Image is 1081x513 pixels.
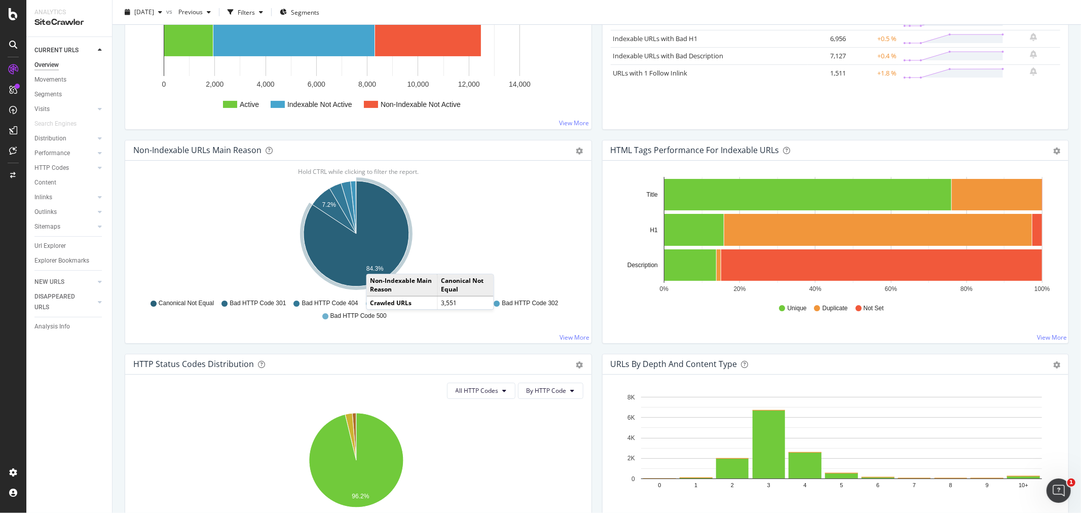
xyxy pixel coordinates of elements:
div: HTTP Codes [34,163,69,173]
text: Description [627,262,657,269]
a: Sitemaps [34,222,95,232]
div: NEW URLS [34,277,64,287]
text: 7 [913,482,916,488]
div: Search Engines [34,119,77,129]
text: H1 [650,227,658,234]
div: HTML Tags Performance for Indexable URLs [611,145,779,155]
div: Non-Indexable URLs Main Reason [133,145,262,155]
iframe: Intercom live chat [1047,479,1071,503]
div: HTTP Status Codes Distribution [133,359,254,369]
span: Previous [174,8,203,16]
a: Content [34,177,105,188]
div: gear [1053,361,1060,369]
span: 1 [1067,479,1075,487]
text: 100% [1034,285,1050,292]
text: 20% [733,285,745,292]
a: Overview [34,60,105,70]
a: Segments [34,89,105,100]
text: 2 [730,482,733,488]
a: View More [560,119,589,127]
td: +0.4 % [848,47,899,64]
span: Canonical Not Equal [159,299,214,308]
td: +1.8 % [848,64,899,82]
span: Bad HTTP Code 404 [302,299,358,308]
text: 60% [885,285,897,292]
span: Bad HTTP Code 500 [330,312,387,320]
div: DISAPPEARED URLS [34,291,86,313]
text: 12,000 [458,80,480,88]
td: Canonical Not Equal [437,274,494,296]
text: 4K [627,434,635,442]
text: 6 [876,482,879,488]
svg: A chart. [611,177,1056,295]
text: Indexable Not Active [287,100,352,108]
div: Sitemaps [34,222,60,232]
text: 10+ [1019,482,1028,488]
text: 2K [627,455,635,462]
text: 10,000 [407,80,429,88]
text: 5 [840,482,843,488]
a: Distribution [34,133,95,144]
text: 8K [627,394,635,401]
button: Segments [276,4,323,20]
div: bell-plus [1030,50,1037,58]
a: Analysis Info [34,321,105,332]
text: Active [240,100,259,108]
text: 0% [659,285,668,292]
button: [DATE] [121,4,166,20]
a: Indexable URLs with Bad Description [613,51,724,60]
div: Filters [238,8,255,16]
button: Filters [223,4,267,20]
td: Non-Indexable Main Reason [367,274,437,296]
text: 84.3% [366,265,384,272]
a: 2xx URLs [613,17,641,26]
a: Explorer Bookmarks [34,255,105,266]
div: A chart. [133,177,579,295]
td: 7,127 [808,47,848,64]
a: DISAPPEARED URLS [34,291,95,313]
button: All HTTP Codes [447,383,515,399]
text: 14,000 [509,80,531,88]
a: Visits [34,104,95,115]
a: View More [1037,333,1067,342]
a: Performance [34,148,95,159]
text: 80% [960,285,973,292]
text: 0 [658,482,661,488]
text: 8,000 [358,80,376,88]
div: Distribution [34,133,66,144]
div: Movements [34,75,66,85]
span: Unique [788,304,807,313]
text: 8 [949,482,952,488]
text: 0 [162,80,166,88]
td: 1,511 [808,64,848,82]
td: +0.5 % [848,30,899,47]
td: 3,551 [437,297,494,310]
span: Not Set [864,304,884,313]
span: 2025 Sep. 21st [134,8,154,16]
td: 6,956 [808,30,848,47]
svg: A chart. [611,391,1056,508]
div: SiteCrawler [34,17,104,28]
span: By HTTP Code [527,386,567,395]
span: Duplicate [823,304,848,313]
a: Inlinks [34,192,95,203]
div: gear [576,361,583,369]
text: 96.2% [352,493,369,500]
text: Non-Indexable Not Active [381,100,461,108]
div: Explorer Bookmarks [34,255,89,266]
div: bell-plus [1030,67,1037,76]
text: 40% [809,285,821,292]
a: Search Engines [34,119,87,129]
span: Bad HTTP Code 301 [230,299,286,308]
a: Indexable URLs with Bad H1 [613,34,698,43]
div: Analytics [34,8,104,17]
text: 4,000 [257,80,275,88]
text: 6,000 [308,80,325,88]
div: Segments [34,89,62,100]
text: 2,000 [206,80,223,88]
text: 1 [694,482,697,488]
div: Content [34,177,56,188]
text: 9 [985,482,988,488]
